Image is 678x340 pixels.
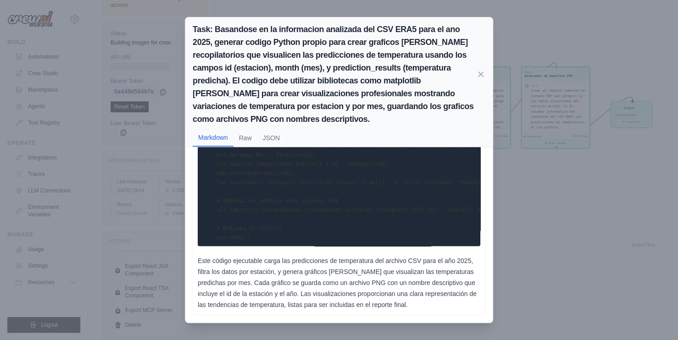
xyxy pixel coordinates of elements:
h2: Task: Basandose en la informacion analizada del CSV ERA5 para el ano 2025, generar codigo Python ... [193,23,476,126]
div: Widget de chat [632,296,678,340]
button: JSON [257,129,285,147]
button: Markdown [193,129,233,147]
iframe: Chat Widget [632,296,678,340]
button: Raw [233,129,257,147]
